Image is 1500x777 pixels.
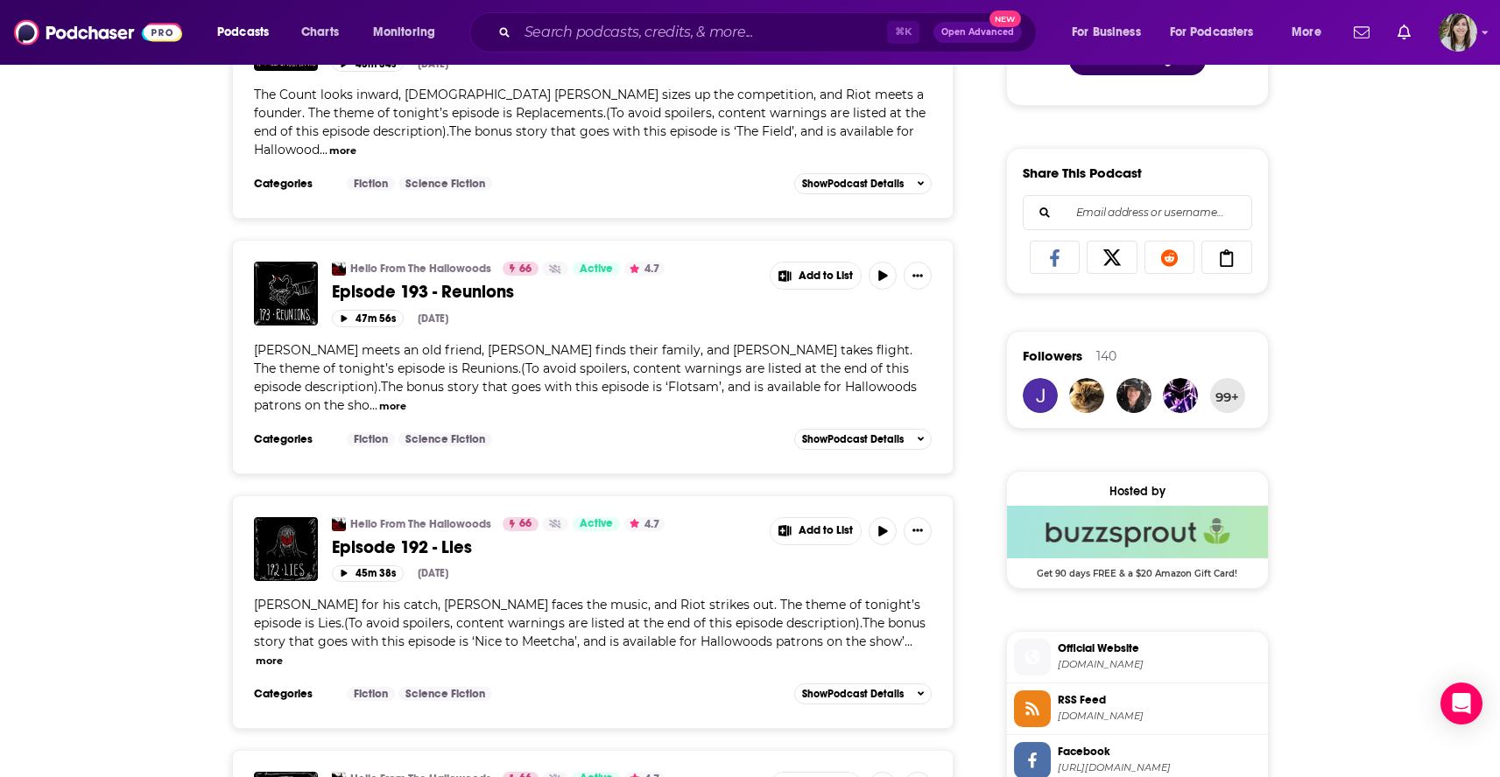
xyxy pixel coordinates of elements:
span: Add to List [799,269,853,283]
button: Show More Button [771,518,862,544]
button: Open AdvancedNew [933,22,1022,43]
a: Share on X/Twitter [1087,241,1137,274]
span: [PERSON_NAME] for his catch, [PERSON_NAME] faces the music, and Riot strikes out. The theme of to... [254,597,926,649]
span: Show Podcast Details [802,688,904,700]
button: ShowPodcast Details [794,429,933,450]
button: more [256,654,283,668]
button: 4.7 [624,517,665,531]
div: Open Intercom Messenger [1440,682,1482,724]
span: Charts [301,20,339,45]
a: Episode 193 - Reunions [332,281,757,303]
input: Search podcasts, credits, & more... [518,18,887,46]
img: Hello From The Hallowoods [332,262,346,276]
a: Hello From The Hallowoods [350,517,491,531]
a: Charts [290,18,349,46]
a: 66 [503,517,539,531]
button: 99+ [1210,378,1245,413]
a: Buzzsprout Deal: Get 90 days FREE & a $20 Amazon Gift Card! [1007,506,1268,577]
span: Podcasts [217,20,269,45]
img: a.nowacka [1069,378,1104,413]
img: Episode 193 - Reunions [254,262,318,325]
span: Add to List [799,524,853,537]
span: ... [905,633,912,649]
a: Episode 192 - Lies [254,517,318,581]
button: more [379,399,406,414]
a: Official Website[DOMAIN_NAME] [1014,639,1261,675]
a: Active [573,262,620,276]
a: Fiction [347,687,395,701]
h3: Categories [254,687,333,701]
button: Show More Button [771,262,862,289]
div: Search followers [1023,195,1252,230]
button: 4.7 [624,262,665,276]
img: Buzzsprout Deal: Get 90 days FREE & a $20 Amazon Gift Card! [1007,506,1268,558]
span: ... [370,397,377,413]
span: For Podcasters [1170,20,1254,45]
span: Episode 193 - Reunions [332,281,514,303]
span: Monitoring [373,20,435,45]
button: Show More Button [904,262,932,290]
a: Active [573,517,620,531]
span: Show Podcast Details [802,178,904,190]
div: Search podcasts, credits, & more... [486,12,1053,52]
span: Get 90 days FREE & a $20 Amazon Gift Card! [1007,558,1268,579]
a: Fiction [347,177,395,191]
img: Razzmajazz [1023,378,1058,413]
img: nebraskapf42 [1163,378,1198,413]
a: RSS Feed[DOMAIN_NAME] [1014,690,1261,727]
a: Hello From The Hallowoods [350,262,491,276]
span: Followers [1023,347,1082,364]
button: 45m 38s [332,565,404,582]
span: Official Website [1058,640,1261,656]
button: open menu [1279,18,1343,46]
span: feeds.buzzsprout.com [1058,710,1261,723]
img: noahaspen [1116,378,1151,413]
div: [DATE] [418,312,448,325]
span: Facebook [1058,744,1261,759]
a: Share on Reddit [1144,241,1195,274]
img: Hello From The Hallowoods [332,517,346,531]
h3: Share This Podcast [1023,164,1142,181]
button: ShowPodcast Details [794,683,933,704]
a: Show notifications dropdown [1347,17,1377,47]
a: Share on Facebook [1030,241,1081,274]
a: Show notifications dropdown [1391,17,1418,47]
span: [PERSON_NAME] meets an old friend, [PERSON_NAME] finds their family, and [PERSON_NAME] takes flig... [254,342,917,413]
span: New [989,10,1021,27]
span: Episode 192 - Lies [332,536,472,558]
span: Logged in as devinandrade [1439,13,1477,52]
button: 47m 56s [332,310,404,326]
input: Email address or username... [1038,196,1237,229]
div: [DATE] [418,567,448,579]
span: hellofromthehallowoods.com [1058,658,1261,671]
button: open menu [1060,18,1163,46]
div: Hosted by [1007,484,1268,499]
button: Show More Button [904,517,932,545]
span: RSS Feed [1058,692,1261,708]
span: 66 [519,261,532,278]
a: 66 [503,262,539,276]
span: More [1292,20,1321,45]
a: Episode 192 - Lies [332,536,757,558]
button: more [329,143,356,158]
img: Podchaser - Follow, Share and Rate Podcasts [14,16,182,49]
span: Show Podcast Details [802,433,904,445]
span: Active [580,261,613,278]
h3: Categories [254,432,333,446]
span: ⌘ K [887,21,919,44]
button: open menu [205,18,292,46]
img: User Profile [1439,13,1477,52]
a: Science Fiction [398,177,492,191]
div: [DATE] [418,58,448,70]
a: Science Fiction [398,432,492,446]
span: For Business [1072,20,1141,45]
button: open menu [361,18,458,46]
